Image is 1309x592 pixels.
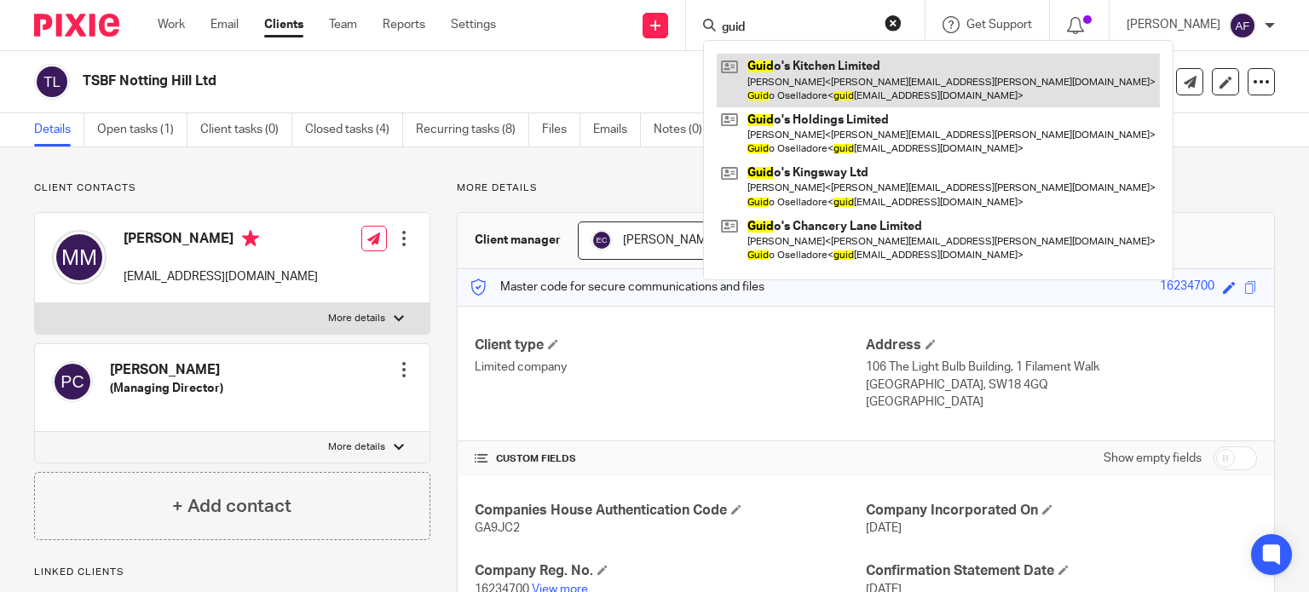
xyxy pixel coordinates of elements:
a: Email [210,16,239,33]
a: Details [34,113,84,147]
a: Client tasks (0) [200,113,292,147]
a: Notes (0) [654,113,716,147]
p: [EMAIL_ADDRESS][DOMAIN_NAME] [124,268,318,285]
p: [PERSON_NAME] [1127,16,1220,33]
a: Work [158,16,185,33]
i: Primary [242,230,259,247]
button: Clear [885,14,902,32]
p: Linked clients [34,566,430,579]
h4: Company Incorporated On [866,502,1257,520]
h5: (Managing Director) [110,380,223,397]
div: 16234700 [1160,278,1214,297]
a: Files [542,113,580,147]
img: svg%3E [52,361,93,402]
a: Emails [593,113,641,147]
a: Closed tasks (4) [305,113,403,147]
p: Client contacts [34,181,430,195]
img: Pixie [34,14,119,37]
label: Show empty fields [1104,450,1202,467]
p: [GEOGRAPHIC_DATA] [866,394,1257,411]
h4: Client type [475,336,866,354]
h4: CUSTOM FIELDS [475,452,866,466]
span: [DATE] [866,522,902,534]
p: Master code for secure communications and files [470,279,764,296]
span: Get Support [966,19,1032,31]
a: Settings [451,16,496,33]
span: GA9JC2 [475,522,520,534]
p: [GEOGRAPHIC_DATA], SW18 4GQ [866,376,1257,394]
img: svg%3E [591,230,612,250]
h4: [PERSON_NAME] [110,361,223,379]
h4: Companies House Authentication Code [475,502,866,520]
h2: TSBF Notting Hill Ltd [83,72,851,90]
span: [PERSON_NAME] [623,234,717,246]
a: Open tasks (1) [97,113,187,147]
img: svg%3E [1229,12,1256,39]
h3: Client manager [475,232,561,249]
h4: Address [866,336,1257,354]
p: More details [328,312,385,325]
p: More details [328,440,385,454]
a: Reports [383,16,425,33]
p: More details [457,181,1275,195]
h4: Company Reg. No. [475,562,866,580]
a: Team [329,16,357,33]
img: svg%3E [52,230,107,285]
img: svg%3E [34,64,70,100]
a: Recurring tasks (8) [416,113,529,147]
h4: Confirmation Statement Date [866,562,1257,580]
input: Search [720,20,874,36]
h4: + Add contact [172,493,291,520]
h4: [PERSON_NAME] [124,230,318,251]
p: 106 The Light Bulb Building, 1 Filament Walk [866,359,1257,376]
p: Limited company [475,359,866,376]
a: Clients [264,16,303,33]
